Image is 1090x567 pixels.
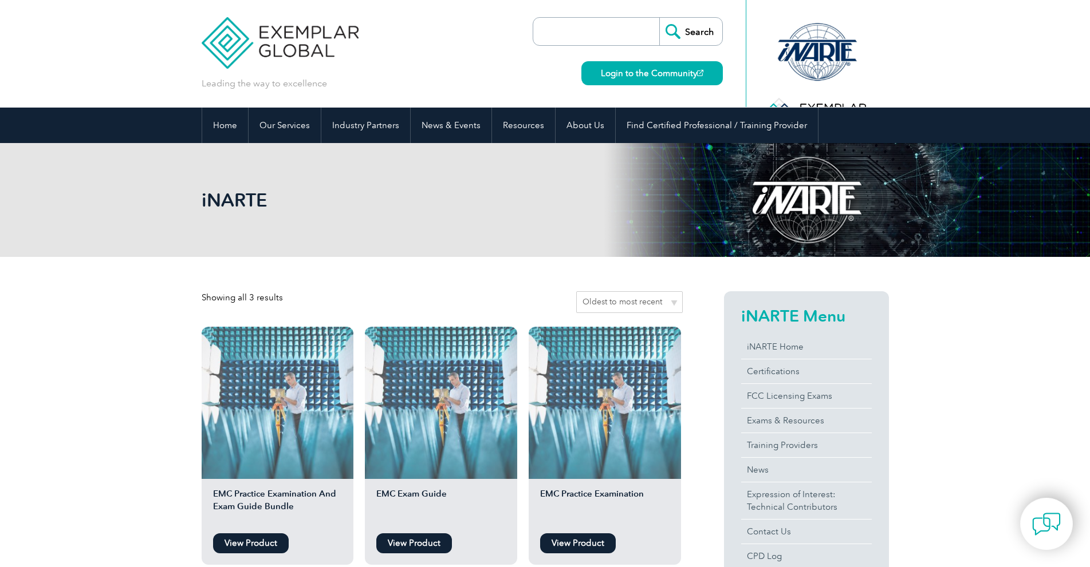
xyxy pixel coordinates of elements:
h1: iNARTE [202,189,642,211]
a: Contact Us [741,520,872,544]
a: View Product [540,533,616,553]
a: Industry Partners [321,108,410,143]
a: Resources [492,108,555,143]
a: FCC Licensing Exams [741,384,872,408]
a: Login to the Community [581,61,723,85]
select: Shop order [576,291,683,313]
a: News & Events [411,108,491,143]
a: View Product [376,533,452,553]
h2: iNARTE Menu [741,307,872,325]
h2: EMC Exam Guide [365,487,517,528]
h2: EMC Practice Examination And Exam Guide Bundle [202,487,354,528]
a: Exams & Resources [741,409,872,433]
a: About Us [556,108,615,143]
a: EMC Exam Guide [365,327,517,528]
a: Certifications [741,359,872,383]
a: iNARTE Home [741,335,872,359]
a: Training Providers [741,433,872,457]
img: EMC Exam Guide [365,327,517,479]
a: EMC Practice Examination And Exam Guide Bundle [202,327,354,528]
p: Showing all 3 results [202,291,283,304]
a: Home [202,108,248,143]
a: Expression of Interest:Technical Contributors [741,482,872,519]
img: contact-chat.png [1032,510,1061,538]
a: EMC Practice Examination [529,327,681,528]
a: Find Certified Professional / Training Provider [616,108,818,143]
img: EMC Practice Examination And Exam Guide Bundle [202,327,354,479]
img: EMC Practice Examination [529,327,681,479]
img: open_square.png [697,70,703,76]
a: Our Services [249,108,321,143]
p: Leading the way to excellence [202,77,327,90]
a: News [741,458,872,482]
a: View Product [213,533,289,553]
input: Search [659,18,722,45]
h2: EMC Practice Examination [529,487,681,528]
